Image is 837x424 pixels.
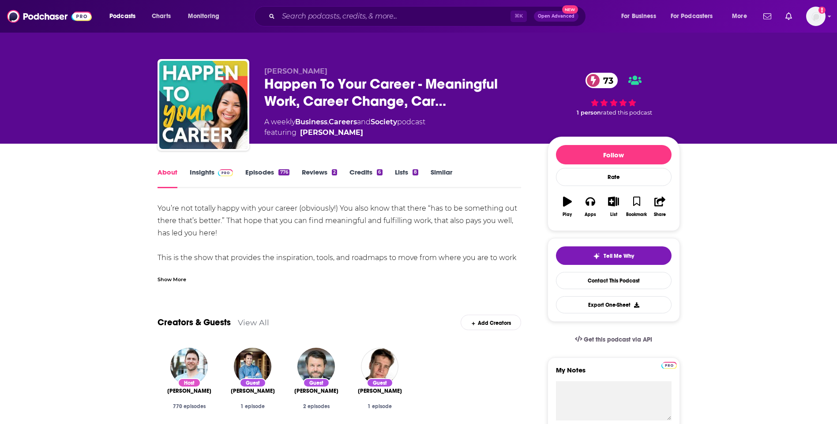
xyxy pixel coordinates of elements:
a: Similar [431,168,452,188]
button: Export One-Sheet [556,296,672,313]
div: 776 [278,169,289,175]
div: Rate [556,168,672,186]
a: Credits6 [349,168,382,188]
span: 1 person [577,109,601,116]
div: 73 1 personrated this podcast [548,67,680,122]
div: Host [178,378,201,387]
span: featuring [264,127,425,138]
span: For Podcasters [671,10,713,22]
button: Show profile menu [806,7,826,26]
span: [PERSON_NAME] [264,67,327,75]
img: Chris Guillebeau [234,348,271,385]
span: Tell Me Why [604,253,634,260]
span: and [357,118,371,126]
a: Episodes776 [245,168,289,188]
a: Society [371,118,397,126]
span: For Business [621,10,656,22]
span: Podcasts [109,10,135,22]
a: Contact This Podcast [556,272,672,289]
a: Paul Colaianni [358,387,402,394]
span: [PERSON_NAME] [167,387,211,394]
img: User Profile [806,7,826,26]
img: Paul Colaianni [361,348,398,385]
button: tell me why sparkleTell Me Why [556,246,672,265]
a: Lists8 [395,168,418,188]
a: Charles Duhigg [294,387,338,394]
button: Open AdvancedNew [534,11,578,22]
img: Podchaser - Follow, Share and Rate Podcasts [7,8,92,25]
a: InsightsPodchaser Pro [190,168,233,188]
a: Show notifications dropdown [782,9,796,24]
div: 1 episode [355,403,405,409]
span: Open Advanced [538,14,574,19]
span: [PERSON_NAME] [358,387,402,394]
button: open menu [615,9,667,23]
a: Scott Anthony Barlow [300,127,363,138]
a: Pro website [661,361,677,369]
a: Creators & Guests [158,317,231,328]
div: Play [563,212,572,217]
div: 2 episodes [292,403,341,409]
span: 73 [594,73,618,88]
img: Podchaser Pro [661,362,677,369]
div: 6 [377,169,382,175]
div: List [610,212,617,217]
button: Bookmark [625,191,648,223]
a: Scott Anthony Barlow [167,387,211,394]
a: Get this podcast via API [568,329,660,350]
span: Monitoring [188,10,219,22]
div: You’re not totally happy with your career (obviously!) You also know that there “has to be someth... [158,202,522,276]
div: Guest [367,378,393,387]
span: Charts [152,10,171,22]
label: My Notes [556,366,672,381]
button: List [602,191,625,223]
button: open menu [726,9,758,23]
img: Charles Duhigg [297,348,335,385]
div: 770 episodes [165,403,214,409]
div: Share [654,212,666,217]
a: Business [295,118,327,126]
button: Share [648,191,671,223]
button: open menu [665,9,726,23]
button: Apps [579,191,602,223]
a: Careers [329,118,357,126]
button: open menu [182,9,231,23]
button: Play [556,191,579,223]
img: Happen To Your Career - Meaningful Work, Career Change, Career Design, & Job Search [159,61,248,149]
button: open menu [103,9,147,23]
a: View All [238,318,269,327]
span: ⌘ K [510,11,527,22]
img: tell me why sparkle [593,253,600,260]
span: Get this podcast via API [584,336,652,343]
img: Scott Anthony Barlow [170,348,208,385]
a: Chris Guillebeau [231,387,275,394]
a: Charts [146,9,176,23]
span: New [562,5,578,14]
span: , [327,118,329,126]
span: Logged in as jciarczynski [806,7,826,26]
span: rated this podcast [601,109,652,116]
button: Follow [556,145,672,164]
span: More [732,10,747,22]
a: 73 [586,73,618,88]
span: [PERSON_NAME] [294,387,338,394]
div: Guest [303,378,330,387]
a: Reviews2 [302,168,337,188]
img: Podchaser Pro [218,169,233,176]
div: Apps [585,212,596,217]
div: Search podcasts, credits, & more... [263,6,594,26]
div: 2 [332,169,337,175]
a: Show notifications dropdown [760,9,775,24]
a: About [158,168,177,188]
div: Add Creators [461,315,521,330]
input: Search podcasts, credits, & more... [278,9,510,23]
div: 8 [413,169,418,175]
svg: Add a profile image [818,7,826,14]
div: Bookmark [626,212,647,217]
